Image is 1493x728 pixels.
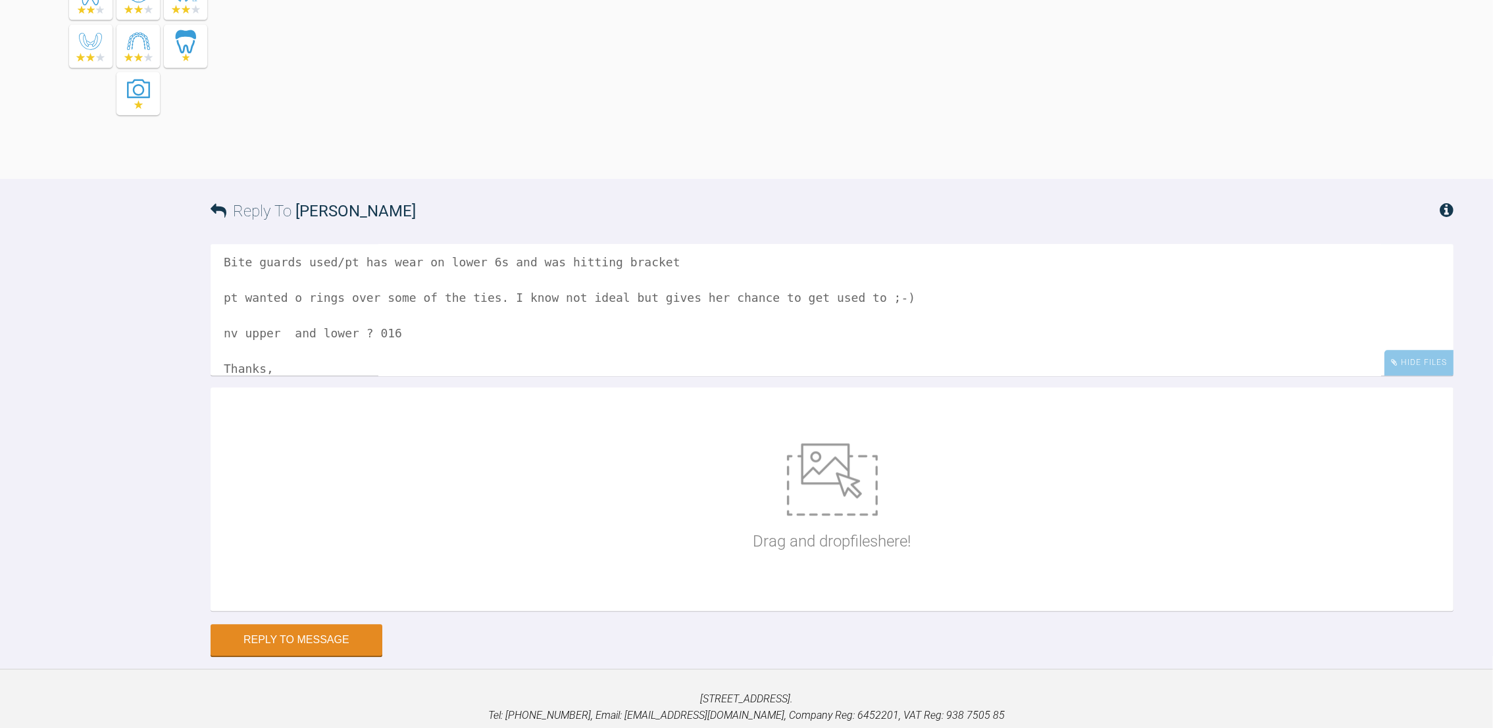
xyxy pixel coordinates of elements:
[211,624,382,656] button: Reply to Message
[211,244,1454,376] textarea: Hi [PERSON_NAME], Bond up Som eIPR on straight contacts Upper 012 Lowwr 012 Bite guards used/pt h...
[21,691,1472,724] p: [STREET_ADDRESS]. Tel: [PHONE_NUMBER], Email: [EMAIL_ADDRESS][DOMAIN_NAME], Company Reg: 6452201,...
[295,202,416,220] span: [PERSON_NAME]
[753,529,911,554] p: Drag and drop files here!
[1384,350,1454,376] div: Hide Files
[211,199,416,224] h3: Reply To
